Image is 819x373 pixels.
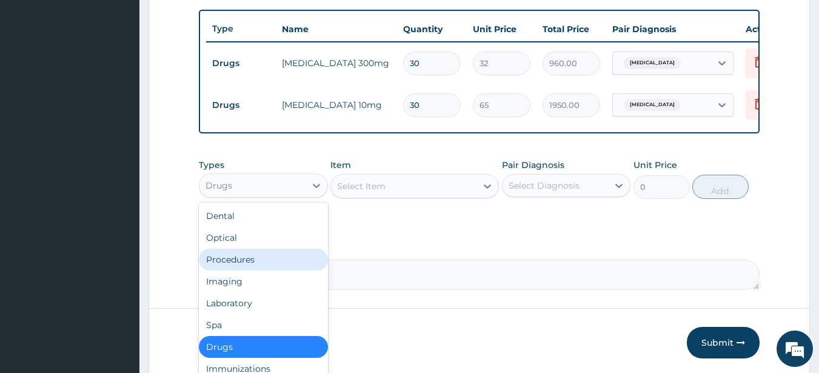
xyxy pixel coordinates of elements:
div: Dental [199,205,328,227]
th: Type [206,18,276,40]
th: Name [276,17,397,41]
label: Pair Diagnosis [502,159,564,171]
td: [MEDICAL_DATA] 10mg [276,93,397,117]
button: Add [692,175,749,199]
img: d_794563401_company_1708531726252_794563401 [22,61,49,91]
div: Procedures [199,249,328,271]
label: Types [199,160,224,170]
div: Minimize live chat window [199,6,228,35]
th: Actions [740,17,800,41]
div: Laboratory [199,292,328,314]
span: [MEDICAL_DATA] [624,99,681,111]
td: Drugs [206,52,276,75]
div: Optical [199,227,328,249]
th: Total Price [537,17,606,41]
div: Select Item [337,180,386,192]
th: Pair Diagnosis [606,17,740,41]
label: Comment [199,243,760,253]
div: Drugs [206,180,232,192]
label: Unit Price [633,159,677,171]
textarea: Type your message and hit 'Enter' [6,246,231,289]
td: [MEDICAL_DATA] 300mg [276,51,397,75]
span: We're online! [70,110,167,233]
div: Spa [199,314,328,336]
th: Unit Price [467,17,537,41]
span: [MEDICAL_DATA] [624,57,681,69]
th: Quantity [397,17,467,41]
button: Submit [687,327,760,358]
div: Imaging [199,271,328,292]
td: Drugs [206,94,276,116]
div: Select Diagnosis [509,180,580,192]
label: Item [330,159,351,171]
div: Chat with us now [63,68,204,84]
div: Drugs [199,336,328,358]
